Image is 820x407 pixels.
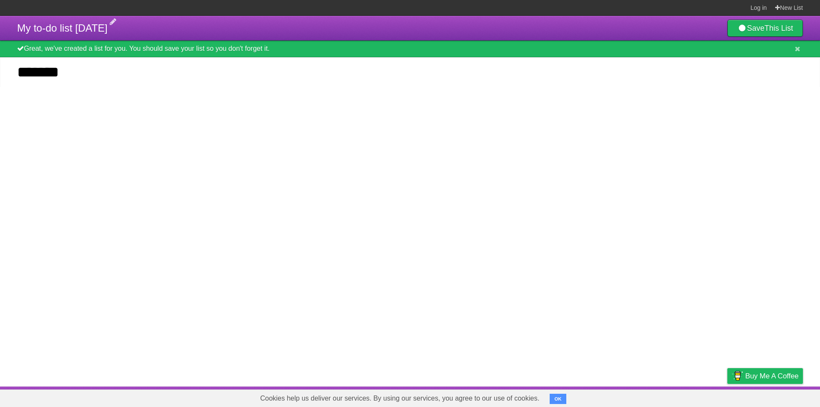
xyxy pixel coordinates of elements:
[716,389,738,405] a: Privacy
[745,369,799,384] span: Buy me a coffee
[642,389,676,405] a: Developers
[749,389,803,405] a: Suggest a feature
[732,369,743,383] img: Buy me a coffee
[687,389,706,405] a: Terms
[727,368,803,384] a: Buy me a coffee
[727,20,803,37] a: SaveThis List
[17,22,108,34] span: My to-do list [DATE]
[550,394,566,404] button: OK
[614,389,632,405] a: About
[252,390,548,407] span: Cookies help us deliver our services. By using our services, you agree to our use of cookies.
[764,24,793,32] b: This List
